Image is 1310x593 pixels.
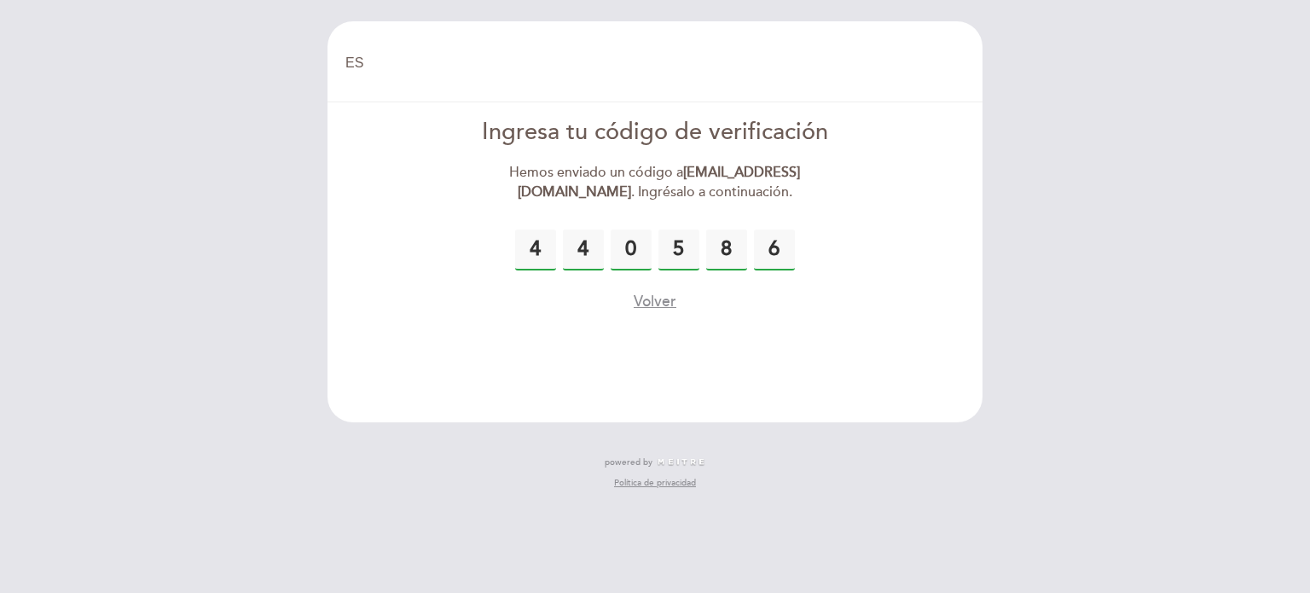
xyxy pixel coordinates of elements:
input: 0 [515,230,556,270]
input: 0 [706,230,747,270]
button: Volver [634,291,676,312]
input: 0 [611,230,652,270]
a: Política de privacidad [614,477,696,489]
img: MEITRE [657,458,705,467]
span: powered by [605,456,652,468]
input: 0 [754,230,795,270]
input: 0 [658,230,699,270]
input: 0 [563,230,604,270]
div: Ingresa tu código de verificación [460,116,851,149]
strong: [EMAIL_ADDRESS][DOMAIN_NAME] [518,164,801,201]
div: Hemos enviado un código a . Ingrésalo a continuación. [460,163,851,202]
a: powered by [605,456,705,468]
